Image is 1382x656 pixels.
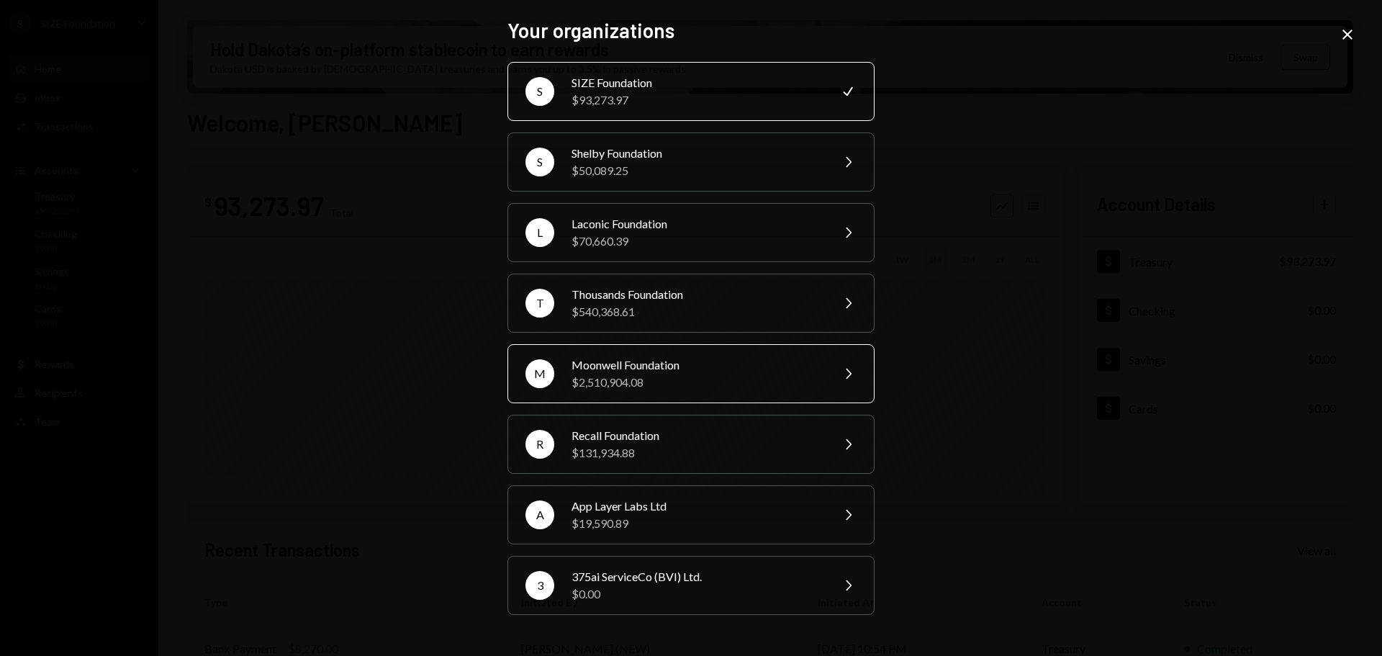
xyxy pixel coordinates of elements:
div: Laconic Foundation [572,215,822,233]
button: SSIZE Foundation$93,273.97 [507,62,875,121]
button: LLaconic Foundation$70,660.39 [507,203,875,262]
button: TThousands Foundation$540,368.61 [507,274,875,333]
div: Shelby Foundation [572,145,822,162]
div: $70,660.39 [572,233,822,250]
div: $540,368.61 [572,303,822,320]
div: L [525,218,554,247]
div: $131,934.88 [572,444,822,462]
div: T [525,289,554,318]
div: Recall Foundation [572,427,822,444]
div: S [525,77,554,106]
h2: Your organizations [507,17,875,45]
div: App Layer Labs Ltd [572,498,822,515]
div: $50,089.25 [572,162,822,179]
div: Thousands Foundation [572,286,822,303]
div: M [525,359,554,388]
div: S [525,148,554,176]
div: $2,510,904.08 [572,374,822,391]
div: A [525,500,554,529]
div: 375ai ServiceCo (BVI) Ltd. [572,568,822,585]
div: 3 [525,571,554,600]
div: Moonwell Foundation [572,356,822,374]
button: SShelby Foundation$50,089.25 [507,132,875,192]
div: $19,590.89 [572,515,822,532]
div: R [525,430,554,459]
button: RRecall Foundation$131,934.88 [507,415,875,474]
button: AApp Layer Labs Ltd$19,590.89 [507,485,875,544]
div: $0.00 [572,585,822,603]
button: MMoonwell Foundation$2,510,904.08 [507,344,875,403]
button: 3375ai ServiceCo (BVI) Ltd.$0.00 [507,556,875,615]
div: $93,273.97 [572,91,822,109]
div: SIZE Foundation [572,74,822,91]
